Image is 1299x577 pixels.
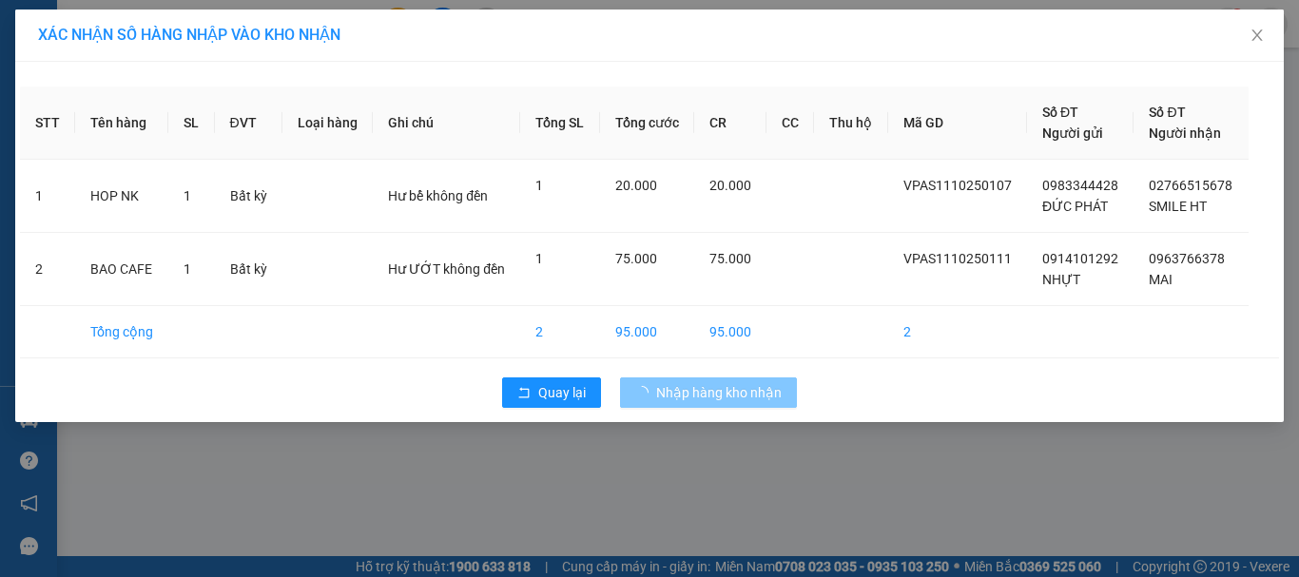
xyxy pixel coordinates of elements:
span: 02766515678 [1149,178,1232,193]
span: VPAS1110250107 [903,178,1012,193]
td: BAO CAFE [75,233,168,306]
button: Nhập hàng kho nhận [620,377,797,408]
td: 2 [20,233,75,306]
span: Hư ƯỚT không đền [388,261,505,277]
td: 95.000 [694,306,766,358]
td: HOP NK [75,160,168,233]
span: loading [635,386,656,399]
span: Người nhận [1149,125,1221,141]
span: ĐỨC PHÁT [1042,199,1108,214]
span: 20.000 [615,178,657,193]
span: 0914101292 [1042,251,1118,266]
th: SL [168,87,214,160]
span: NHỰT [1042,272,1080,287]
th: Loại hàng [282,87,373,160]
span: VPAS1110250111 [903,251,1012,266]
span: Quay lại [538,382,586,403]
span: Người gửi [1042,125,1103,141]
th: Tổng SL [520,87,599,160]
span: 1 [184,261,191,277]
button: rollbackQuay lại [502,377,601,408]
span: rollback [517,386,531,401]
span: close [1250,28,1265,43]
th: CC [766,87,814,160]
th: CR [694,87,766,160]
span: 1 [535,178,543,193]
button: Close [1231,10,1284,63]
th: Thu hộ [814,87,887,160]
span: 1 [184,188,191,203]
span: XÁC NHẬN SỐ HÀNG NHẬP VÀO KHO NHẬN [38,26,340,44]
span: 75.000 [615,251,657,266]
th: Ghi chú [373,87,520,160]
td: Tổng cộng [75,306,168,358]
span: Số ĐT [1149,105,1185,120]
span: 0963766378 [1149,251,1225,266]
span: 1 [535,251,543,266]
span: MAI [1149,272,1173,287]
span: Hư bể không đền [388,188,488,203]
th: Mã GD [888,87,1027,160]
span: 0983344428 [1042,178,1118,193]
th: STT [20,87,75,160]
span: SMILE HT [1149,199,1207,214]
span: Nhập hàng kho nhận [656,382,782,403]
td: Bất kỳ [215,233,282,306]
th: Tổng cước [600,87,694,160]
td: Bất kỳ [215,160,282,233]
td: 1 [20,160,75,233]
th: Tên hàng [75,87,168,160]
span: 20.000 [709,178,751,193]
span: 75.000 [709,251,751,266]
th: ĐVT [215,87,282,160]
td: 95.000 [600,306,694,358]
td: 2 [888,306,1027,358]
td: 2 [520,306,599,358]
span: Số ĐT [1042,105,1078,120]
